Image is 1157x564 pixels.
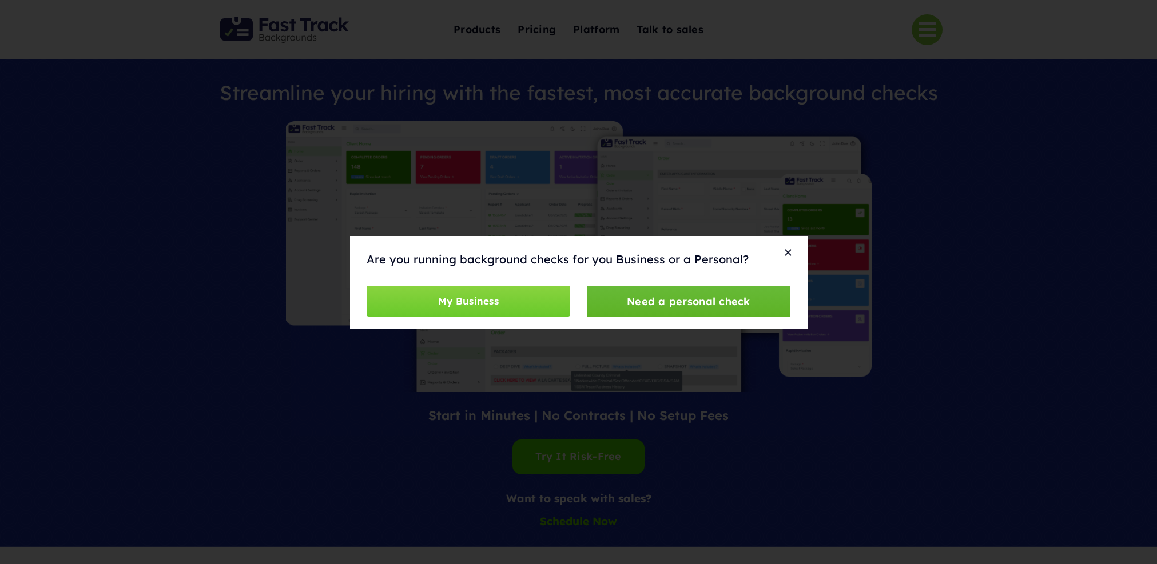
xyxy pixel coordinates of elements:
[627,295,750,307] span: Need a personal check
[780,247,796,258] button: Close
[587,286,790,317] a: Need a personal check
[367,286,570,317] a: My Business
[367,253,790,266] h1: Are you running background checks for you Business or a Personal?
[438,293,499,310] span: My Business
